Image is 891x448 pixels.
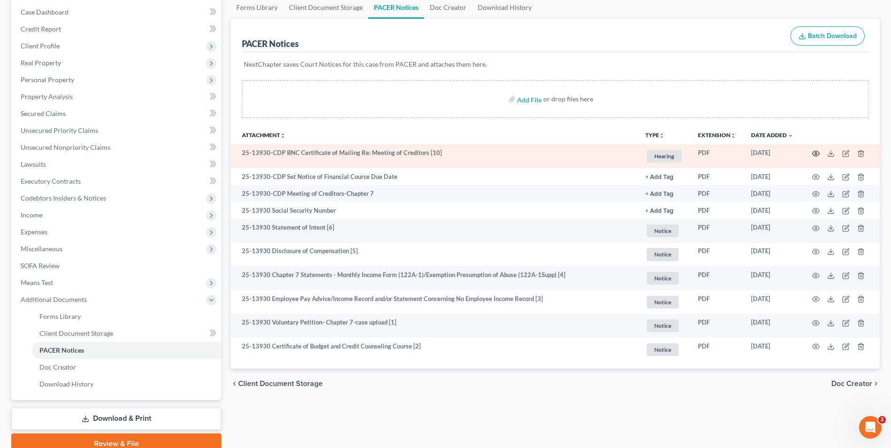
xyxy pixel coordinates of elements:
[647,343,679,356] span: Notice
[242,131,286,139] a: Attachmentunfold_more
[13,156,221,173] a: Lawsuits
[21,245,62,253] span: Miscellaneous
[21,126,98,134] span: Unsecured Priority Claims
[645,294,683,310] a: Notice
[231,266,638,290] td: 25-13930 Chapter 7 Statements - Monthly Income Form (122A-1)/Exemption Presumption of Abuse (122A...
[690,243,744,267] td: PDF
[21,278,53,286] span: Means Test
[659,133,665,139] i: unfold_more
[231,290,638,314] td: 25-13930 Employee Pay Advice/Income Record and/or Statement Concerning No Employee Income Record [3]
[280,133,286,139] i: unfold_more
[690,290,744,314] td: PDF
[645,189,683,198] a: + Add Tag
[645,132,665,139] button: TYPEunfold_more
[859,416,882,439] iframe: Intercom live chat
[744,202,801,219] td: [DATE]
[744,338,801,362] td: [DATE]
[645,270,683,286] a: Notice
[872,380,880,387] i: chevron_right
[242,38,299,49] div: PACER Notices
[13,4,221,21] a: Case Dashboard
[543,94,593,104] div: or drop files here
[32,342,221,359] a: PACER Notices
[744,314,801,338] td: [DATE]
[21,211,42,219] span: Income
[690,168,744,185] td: PDF
[231,380,238,387] i: chevron_left
[231,168,638,185] td: 25-13930-CDP Set Notice of Financial Course Due Date
[21,262,60,270] span: SOFA Review
[690,314,744,338] td: PDF
[21,109,66,117] span: Secured Claims
[21,42,60,50] span: Client Profile
[13,139,221,156] a: Unsecured Nonpriority Claims
[744,243,801,267] td: [DATE]
[645,223,683,239] a: Notice
[645,208,674,214] button: + Add Tag
[690,144,744,168] td: PDF
[39,380,93,388] span: Download History
[831,380,880,387] button: Doc Creator chevron_right
[39,363,76,371] span: Doc Creator
[645,342,683,357] a: Notice
[690,266,744,290] td: PDF
[647,296,679,309] span: Notice
[231,185,638,202] td: 25-13930-CDP Meeting of Creditors-Chapter 7
[21,8,69,16] span: Case Dashboard
[32,376,221,393] a: Download History
[231,219,638,243] td: 25-13930 Statement of Intent [6]
[690,219,744,243] td: PDF
[698,131,736,139] a: Extensionunfold_more
[744,185,801,202] td: [DATE]
[744,290,801,314] td: [DATE]
[238,380,323,387] span: Client Document Storage
[11,408,221,430] a: Download & Print
[690,338,744,362] td: PDF
[645,247,683,262] a: Notice
[231,338,638,362] td: 25-13930 Certificate of Budget and Credit Counseling Course [2]
[39,329,113,337] span: Client Document Storage
[32,325,221,342] a: Client Document Storage
[645,172,683,181] a: + Add Tag
[21,194,106,202] span: Codebtors Insiders & Notices
[647,150,682,162] span: Hearing
[39,312,81,320] span: Forms Library
[231,202,638,219] td: 25-13930 Social Security Number
[645,174,674,180] button: + Add Tag
[32,359,221,376] a: Doc Creator
[690,185,744,202] td: PDF
[13,173,221,190] a: Executory Contracts
[645,318,683,333] a: Notice
[21,295,87,303] span: Additional Documents
[647,224,679,237] span: Notice
[744,168,801,185] td: [DATE]
[878,416,886,424] span: 2
[647,248,679,261] span: Notice
[13,105,221,122] a: Secured Claims
[39,346,84,354] span: PACER Notices
[13,21,221,38] a: Credit Report
[751,131,793,139] a: Date Added expand_more
[645,191,674,197] button: + Add Tag
[21,143,110,151] span: Unsecured Nonpriority Claims
[231,380,323,387] button: chevron_left Client Document Storage
[231,314,638,338] td: 25-13930 Voluntary Petition- Chapter 7-case upload [1]
[790,26,865,46] button: Batch Download
[21,25,61,33] span: Credit Report
[21,228,47,236] span: Expenses
[244,60,867,69] p: NextChapter saves Court Notices for this case from PACER and attaches them here.
[647,319,679,332] span: Notice
[647,272,679,285] span: Notice
[690,202,744,219] td: PDF
[21,177,81,185] span: Executory Contracts
[744,266,801,290] td: [DATE]
[21,160,46,168] span: Lawsuits
[788,133,793,139] i: expand_more
[744,219,801,243] td: [DATE]
[21,76,74,84] span: Personal Property
[645,148,683,164] a: Hearing
[21,93,73,100] span: Property Analysis
[21,59,61,67] span: Real Property
[13,88,221,105] a: Property Analysis
[808,32,857,40] span: Batch Download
